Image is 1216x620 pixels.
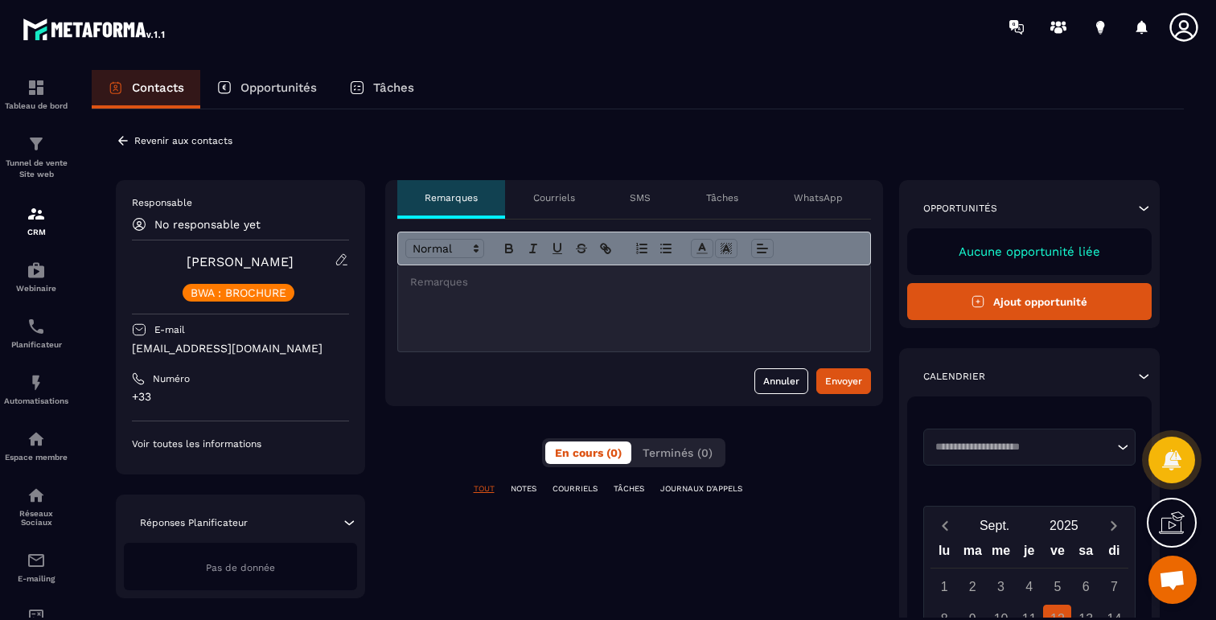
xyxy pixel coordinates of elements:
p: Planificateur [4,340,68,349]
img: logo [23,14,167,43]
p: COURRIELS [553,483,598,495]
a: automationsautomationsAutomatisations [4,361,68,417]
span: Pas de donnée [206,562,275,573]
button: Envoyer [816,368,871,394]
p: Réseaux Sociaux [4,509,68,527]
p: E-mailing [4,574,68,583]
div: 1 [930,573,959,601]
p: SMS [630,191,651,204]
p: Tâches [373,80,414,95]
img: social-network [27,486,46,505]
p: [EMAIL_ADDRESS][DOMAIN_NAME] [132,341,349,356]
p: Aucune opportunité liée [923,244,1136,259]
img: automations [27,429,46,449]
div: di [1100,540,1128,568]
p: BWA : BROCHURE [191,287,286,298]
p: Espace membre [4,453,68,462]
p: Calendrier [923,370,985,383]
button: Previous month [930,515,960,536]
img: automations [27,373,46,392]
a: Opportunités [200,70,333,109]
p: Courriels [533,191,575,204]
a: automationsautomationsEspace membre [4,417,68,474]
input: Search for option [930,439,1114,455]
a: social-networksocial-networkRéseaux Sociaux [4,474,68,539]
img: formation [27,134,46,154]
img: formation [27,78,46,97]
div: 7 [1100,573,1128,601]
p: JOURNAUX D'APPELS [660,483,742,495]
button: Next month [1099,515,1128,536]
div: 5 [1043,573,1071,601]
span: En cours (0) [555,446,622,459]
p: Réponses Planificateur [140,516,248,529]
p: Responsable [132,196,349,209]
p: Opportunités [923,202,997,215]
p: Contacts [132,80,184,95]
div: Ouvrir le chat [1148,556,1197,604]
img: email [27,551,46,570]
div: Envoyer [825,373,862,389]
a: Tâches [333,70,430,109]
p: NOTES [511,483,536,495]
span: Terminés (0) [643,446,713,459]
div: sa [1072,540,1100,568]
div: je [1015,540,1043,568]
button: Open years overlay [1029,511,1099,540]
div: lu [930,540,958,568]
img: formation [27,204,46,224]
p: E-mail [154,323,185,336]
button: Ajout opportunité [907,283,1152,320]
a: formationformationCRM [4,192,68,248]
img: scheduler [27,317,46,336]
p: Tableau de bord [4,101,68,110]
p: +33 [132,389,349,404]
button: Annuler [754,368,808,394]
p: Opportunités [240,80,317,95]
button: En cours (0) [545,441,631,464]
div: 6 [1072,573,1100,601]
p: TÂCHES [614,483,644,495]
p: Voir toutes les informations [132,437,349,450]
div: ve [1043,540,1071,568]
div: ma [959,540,987,568]
p: Numéro [153,372,190,385]
p: Tâches [706,191,738,204]
div: Search for option [923,429,1136,466]
a: formationformationTableau de bord [4,66,68,122]
button: Terminés (0) [633,441,722,464]
a: schedulerschedulerPlanificateur [4,305,68,361]
div: 3 [987,573,1015,601]
p: TOUT [474,483,495,495]
a: Contacts [92,70,200,109]
p: CRM [4,228,68,236]
p: WhatsApp [794,191,843,204]
p: Webinaire [4,284,68,293]
div: 2 [959,573,987,601]
p: Remarques [425,191,478,204]
p: Automatisations [4,396,68,405]
p: Tunnel de vente Site web [4,158,68,180]
p: No responsable yet [154,218,261,231]
img: automations [27,261,46,280]
button: Open months overlay [960,511,1029,540]
a: automationsautomationsWebinaire [4,248,68,305]
a: formationformationTunnel de vente Site web [4,122,68,192]
a: [PERSON_NAME] [187,254,294,269]
a: emailemailE-mailing [4,539,68,595]
p: Revenir aux contacts [134,135,232,146]
div: 4 [1015,573,1043,601]
div: me [987,540,1015,568]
